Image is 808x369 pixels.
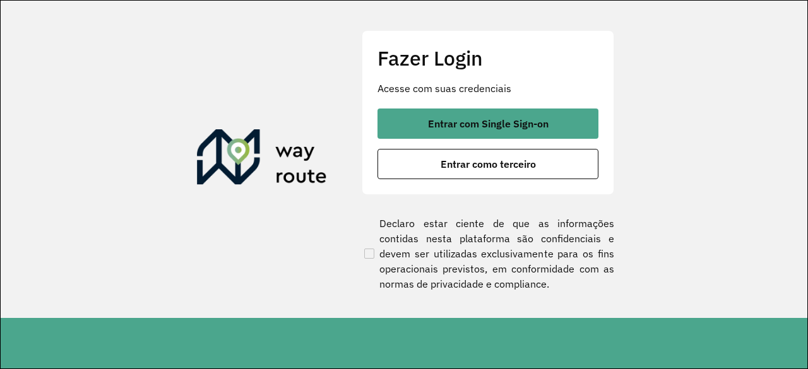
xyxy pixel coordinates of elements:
[428,119,549,129] span: Entrar com Single Sign-on
[362,216,614,291] label: Declaro estar ciente de que as informações contidas nesta plataforma são confidenciais e devem se...
[377,108,598,139] button: button
[377,81,598,96] p: Acesse com suas credenciais
[377,46,598,70] h2: Fazer Login
[197,129,327,190] img: Roteirizador AmbevTech
[377,149,598,179] button: button
[441,159,536,169] span: Entrar como terceiro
